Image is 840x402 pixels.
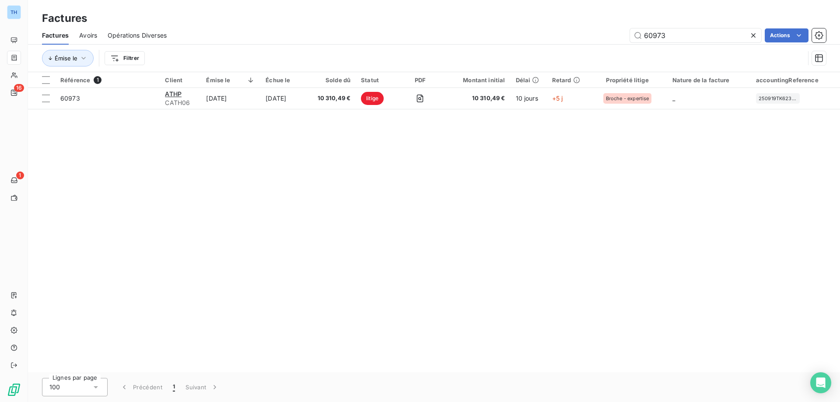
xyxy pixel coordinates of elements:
[173,383,175,392] span: 1
[448,94,505,103] span: 10 310,49 €
[756,77,835,84] div: accountingReference
[765,28,808,42] button: Actions
[49,383,60,392] span: 100
[165,98,196,107] span: CATH06
[7,5,21,19] div: TH
[315,94,351,103] span: 10 310,49 €
[94,76,101,84] span: 1
[7,383,21,397] img: Logo LeanPay
[402,77,437,84] div: PDF
[552,94,563,102] span: +5 j
[448,77,505,84] div: Montant initial
[14,84,24,92] span: 16
[79,31,97,40] span: Avoirs
[630,28,761,42] input: Rechercher
[165,90,182,98] span: ATHP
[315,77,351,84] div: Solde dû
[42,50,94,66] button: Émise le
[55,55,77,62] span: Émise le
[810,372,831,393] div: Open Intercom Messenger
[593,77,662,84] div: Propriété litige
[180,378,224,396] button: Suivant
[759,96,797,101] span: 250919TK62378AD-B
[511,88,547,109] td: 10 jours
[260,88,309,109] td: [DATE]
[108,31,167,40] span: Opérations Diverses
[206,77,255,84] div: Émise le
[105,51,145,65] button: Filtrer
[60,94,80,102] span: 60973
[60,77,90,84] span: Référence
[165,77,196,84] div: Client
[361,77,392,84] div: Statut
[552,77,583,84] div: Retard
[672,94,675,102] span: _
[168,378,180,396] button: 1
[672,77,745,84] div: Nature de la facture
[115,378,168,396] button: Précédent
[266,77,304,84] div: Échue le
[42,31,69,40] span: Factures
[516,77,542,84] div: Délai
[201,88,260,109] td: [DATE]
[361,92,384,105] span: litige
[42,10,87,26] h3: Factures
[606,96,649,101] span: Broche - expertise
[16,171,24,179] span: 1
